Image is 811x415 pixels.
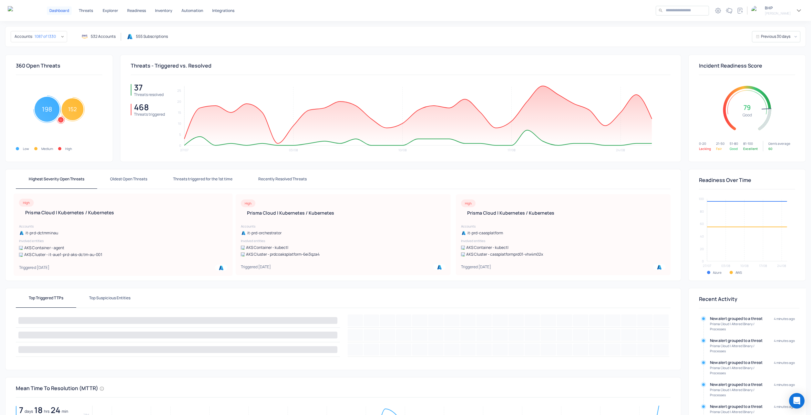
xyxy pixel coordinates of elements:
[134,102,165,112] h1: 468
[759,263,767,268] text: 17/08
[76,288,143,308] button: Top Suspicious Entities
[125,6,149,15] button: Readiness
[160,169,245,189] button: Threats triggered for the 1st time
[49,9,69,13] p: Dashboard
[713,5,723,16] a: Settings
[16,288,76,308] button: Top Triggered TTPs
[152,6,175,15] button: Inventory
[241,210,445,216] h4: Prisma Cloud | Kubernetes /​ Kubernetes
[97,169,160,189] button: Oldest Open Threats
[710,365,766,376] h6: Prisma Cloud | Altered Binary /​ Processes
[743,141,758,146] h6: 81-100
[467,230,503,236] p: it-prd-caasplatform
[103,9,118,13] p: Explorer
[466,251,543,257] p: AKS Cluster - cassplatformprd01-vhx4m02x
[44,409,49,414] h5: hrs
[710,382,766,387] h5: New alert grouped to a threat
[735,6,745,16] div: Documentation
[179,143,181,148] text: 0
[19,405,23,415] h1: 7
[15,34,33,39] p: Accounts:
[730,141,738,146] h6: 51-80
[179,132,181,137] text: 5
[47,6,72,15] button: Dashboard
[710,387,766,398] h6: Prisma Cloud | Altered Binary /​ Processes
[699,197,795,281] a: 27/0703/0810/0817/0824/08020406080100AzureAWS
[710,316,766,332] a: New alert grouped to a threatPrisma Cloud | Altered Binary /​ Processes
[713,6,723,16] div: Settings
[134,112,165,117] h5: Threats triggered
[289,148,298,152] text: 03/08
[155,9,172,13] p: Inventory
[241,246,245,250] img: AKS Pod
[19,246,23,250] img: AKS Pod
[724,6,734,16] div: What's new
[180,148,189,152] text: 27/07
[721,263,730,268] text: 03/08
[751,6,761,16] img: organization logo
[465,201,472,206] h6: High
[699,75,795,145] a: 79Good
[178,110,181,115] text: 15
[699,63,762,69] a: Incident Readiness Score
[76,6,96,15] button: Threats
[508,148,516,152] text: 17/08
[8,6,31,15] a: Gem Security
[699,296,737,302] h3: Recent Activity
[768,141,790,146] h6: Gem's average
[210,6,237,15] button: Integrations
[461,246,465,250] img: AKS Pod
[25,409,33,414] h5: days
[51,405,60,415] h1: 24
[247,230,282,236] p: it-prd-orchestrator
[761,34,790,39] p: Previous 30 days
[752,32,800,41] div: Previous 30 days
[710,321,766,332] h6: Prisma Cloud | Altered Binary /​ Processes
[23,146,29,151] h6: Low
[241,224,445,229] h6: Accounts
[134,83,164,92] h1: 37
[16,63,60,69] a: 360 Open Threats
[179,6,206,15] a: Automation
[131,83,165,97] a: 37Threats resolved
[461,252,465,256] img: AKS Cluster
[131,63,211,69] a: Threats - Triggered vs. Resolved
[177,88,181,93] text: 25
[16,385,98,391] h3: Mean Time To Resolution (MTTR)
[246,251,320,257] p: AKS Cluster - prdcoaksplatform-6ei3qza4
[774,316,795,332] p: 4 minutes ago
[716,141,724,146] h6: 21-50
[710,360,766,365] h5: New alert grouped to a threat
[246,245,288,250] p: AKS Container - kubectl
[700,221,704,226] text: 60
[461,264,491,270] h5: Triggered
[99,386,104,391] svg: The average time taken to resolve a threat from the moment of its detection in Gem. The lower it ...
[19,209,228,215] h4: Prisma Cloud | Kubernetes /​ Kubernetes
[236,194,450,275] a: HighPrisma Cloud | Kubernetes /​ KubernetesAccountsit-prd-orchestratorInvolved entitiesAKS PodAKS...
[26,230,58,236] p: it-prd-dctmminau
[765,5,791,11] p: BHP
[23,200,30,205] h6: High
[700,247,704,251] text: 20
[100,6,121,15] button: Explorer
[735,5,745,16] button: Documentation
[19,223,228,229] h6: Accounts
[730,146,738,151] h6: Good
[751,5,803,16] button: organization logoBHP[PERSON_NAME]
[774,360,795,376] p: 4 minutes ago
[19,238,228,243] h6: Involved entities
[699,177,751,183] a: Readiness Over Time
[461,238,665,243] h6: Involved entities
[744,103,751,112] text: 79
[181,9,203,13] p: Automation
[241,264,271,270] h5: Triggered
[11,32,67,41] div: Accounts:1087 of 1330
[777,263,786,268] text: 24/08
[34,405,43,415] h1: 18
